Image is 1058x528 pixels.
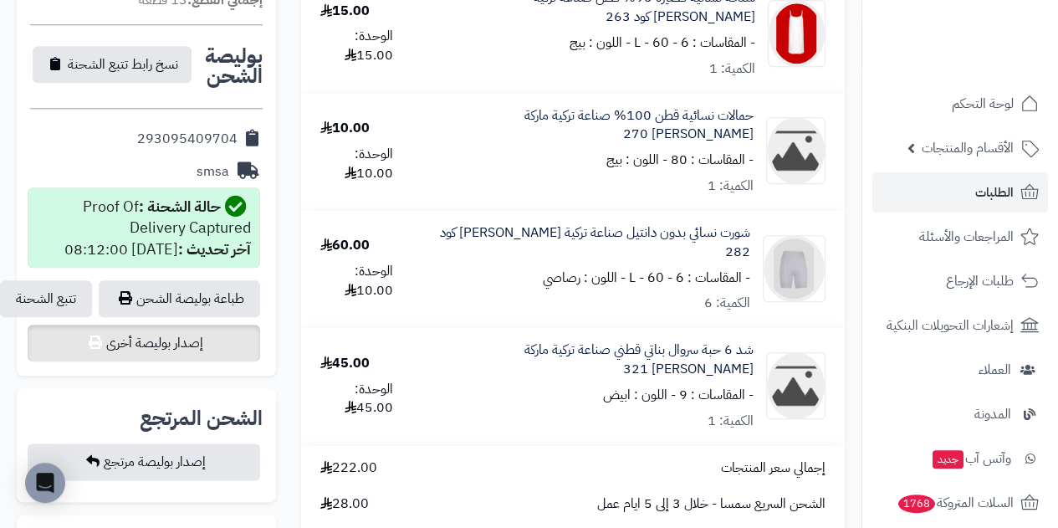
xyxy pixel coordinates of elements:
[952,92,1014,115] span: لوحة التحكم
[704,294,750,313] div: الكمية: 6
[432,223,750,262] a: شورت نسائي بدون دانتيل صناعة تركية [PERSON_NAME] كود 282
[320,236,370,255] div: 60.00
[767,117,825,184] img: no_image-90x90.png
[679,385,754,405] small: - المقاسات : 9
[28,325,260,361] button: إصدار بوليصة أخرى
[944,43,1042,78] img: logo-2.png
[897,491,1014,515] span: السلات المتروكة
[320,459,377,478] span: 222.00
[872,261,1048,301] a: طلبات الإرجاع
[946,269,1014,293] span: طلبات الإرجاع
[570,33,631,53] small: - اللون : بيج
[887,314,1014,337] span: إشعارات التحويلات البنكية
[603,385,676,405] small: - اللون : ابيض
[721,459,825,478] span: إجمالي سعر المنتجات
[25,463,65,503] div: Open Intercom Messenger
[764,235,825,302] img: 1730365380-282-3-90x90.png
[872,350,1048,390] a: العملاء
[320,2,370,21] div: 15.00
[919,225,1014,249] span: المراجعات والأسئلة
[634,33,755,53] small: - المقاسات : L - 60 - 6
[178,238,251,260] strong: آخر تحديث :
[606,150,667,170] small: - اللون : بيج
[671,150,754,170] small: - المقاسات : 80
[629,268,750,288] small: - المقاسات : L - 60 - 6
[872,483,1048,523] a: السلات المتروكة1768
[99,280,260,317] a: طباعة بوليصة الشحن
[872,217,1048,257] a: المراجعات والأسئلة
[320,380,393,418] div: الوحدة: 45.00
[432,341,754,379] a: شد 6 حبة سروال بناتي قطني صناعة تركية ماركة [PERSON_NAME] 321
[33,46,192,83] button: نسخ رابط تتبع الشحنة
[320,119,370,138] div: 10.00
[597,495,825,514] span: الشحن السريع سمسا - خلال 3 إلى 5 ايام عمل
[709,59,755,79] div: الكمية: 1
[872,84,1048,124] a: لوحة التحكم
[922,136,1014,160] span: الأقسام والمنتجات
[708,177,754,196] div: الكمية: 1
[194,46,263,86] h2: بوليصة الشحن
[68,54,178,74] span: نسخ رابط تتبع الشحنة
[872,305,1048,346] a: إشعارات التحويلات البنكية
[931,447,1011,470] span: وآتس آب
[974,402,1011,426] span: المدونة
[197,162,229,182] div: smsa
[320,495,369,514] span: 28.00
[872,438,1048,479] a: وآتس آبجديد
[979,358,1011,382] span: العملاء
[872,172,1048,213] a: الطلبات
[320,354,370,373] div: 45.00
[975,181,1014,204] span: الطلبات
[767,352,825,419] img: no_image-90x90.png
[898,495,935,513] span: 1768
[137,130,238,149] div: 293095409704
[320,27,393,65] div: الوحدة: 15.00
[28,443,260,480] button: إصدار بوليصة مرتجع
[37,195,251,259] div: Proof Of Delivery Captured [DATE] 08:12:00
[708,412,754,431] div: الكمية: 1
[872,394,1048,434] a: المدونة
[432,106,754,145] a: حمالات نسائية قطن 100% صناعة تركية ماركة [PERSON_NAME] 270
[320,145,393,183] div: الوحدة: 10.00
[543,268,626,288] small: - اللون : رصاصي
[139,195,221,218] strong: حالة الشحنة :
[933,450,963,469] span: جديد
[320,262,393,300] div: الوحدة: 10.00
[140,408,263,428] h2: الشحن المرتجع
